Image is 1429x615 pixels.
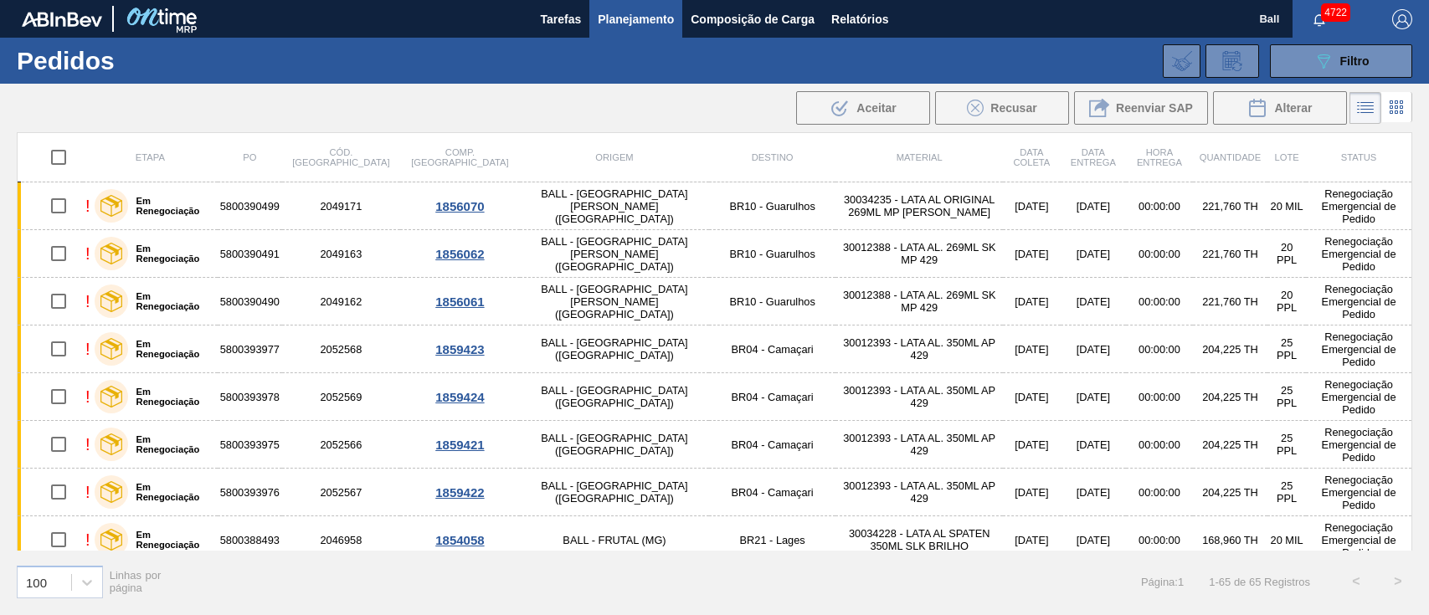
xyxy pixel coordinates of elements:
button: Reenviar SAP [1074,91,1208,125]
td: 204,225 TH [1193,421,1267,469]
td: 5800390491 [218,230,282,278]
label: Em Renegociação [128,482,211,502]
td: 204,225 TH [1193,325,1267,373]
a: !Em Renegociação58003884932046958BALL - FRUTAL (MG)BR21 - Lages30034228 - LATA AL SPATEN 350ML SL... [18,516,1412,564]
button: Notificações [1293,8,1346,31]
td: [DATE] [1003,230,1060,278]
td: Renegociação Emergencial de Pedido [1306,182,1411,230]
div: 1859421 [403,438,517,452]
td: Renegociação Emergencial de Pedido [1306,373,1411,421]
span: Quantidade [1200,152,1261,162]
div: Recusar [935,91,1069,125]
td: 30012393 - LATA AL. 350ML AP 429 [835,421,1003,469]
div: 1856070 [403,199,517,213]
label: Em Renegociação [128,387,211,407]
td: 00:00:00 [1126,230,1193,278]
td: 00:00:00 [1126,516,1193,564]
td: BALL - [GEOGRAPHIC_DATA] ([GEOGRAPHIC_DATA]) [520,469,709,516]
a: !Em Renegociação58003939752052566BALL - [GEOGRAPHIC_DATA] ([GEOGRAPHIC_DATA])BR04 - Camaçari30012... [18,421,1412,469]
span: 4722 [1321,3,1350,22]
div: 1856062 [403,247,517,261]
td: 00:00:00 [1126,325,1193,373]
a: !Em Renegociação58003904992049171BALL - [GEOGRAPHIC_DATA][PERSON_NAME] ([GEOGRAPHIC_DATA])BR10 - ... [18,182,1412,230]
td: 25 PPL [1267,469,1306,516]
div: ! [85,530,90,550]
td: [DATE] [1061,421,1127,469]
div: Aceitar [796,91,930,125]
td: BR10 - Guarulhos [709,182,835,230]
td: BR04 - Camaçari [709,325,835,373]
td: 2052569 [282,373,400,421]
td: 20 PPL [1267,278,1306,325]
td: BALL - [GEOGRAPHIC_DATA] ([GEOGRAPHIC_DATA]) [520,373,709,421]
div: ! [85,340,90,359]
div: Alterar Pedido [1213,91,1347,125]
td: 2052568 [282,325,400,373]
span: Composição de Carga [691,9,815,29]
span: Reenviar SAP [1116,101,1193,115]
td: [DATE] [1061,516,1127,564]
td: 30012393 - LATA AL. 350ML AP 429 [835,373,1003,421]
span: Destino [752,152,794,162]
span: Filtro [1340,54,1370,68]
div: Solicitação de Revisão de Pedidos [1205,44,1259,78]
td: 221,760 TH [1193,182,1267,230]
td: 5800393976 [218,469,282,516]
td: 00:00:00 [1126,373,1193,421]
td: 30034228 - LATA AL SPATEN 350ML SLK BRILHO [835,516,1003,564]
div: Visão em Cards [1381,92,1412,124]
span: Aceitar [856,101,896,115]
td: BR10 - Guarulhos [709,278,835,325]
div: 1859424 [403,390,517,404]
span: Status [1341,152,1376,162]
td: Renegociação Emergencial de Pedido [1306,325,1411,373]
span: Recusar [990,101,1036,115]
div: ! [85,435,90,454]
td: 30034235 - LATA AL ORIGINAL 269ML MP [PERSON_NAME] [835,182,1003,230]
td: BR04 - Camaçari [709,373,835,421]
div: ! [85,387,90,407]
td: BR10 - Guarulhos [709,230,835,278]
div: 100 [26,575,47,589]
label: Em Renegociação [128,530,211,550]
div: 1856061 [403,295,517,309]
td: 5800393977 [218,325,282,373]
td: 25 PPL [1267,325,1306,373]
label: Em Renegociação [128,339,211,359]
div: ! [85,483,90,502]
td: 25 PPL [1267,373,1306,421]
td: 00:00:00 [1126,182,1193,230]
td: BALL - [GEOGRAPHIC_DATA][PERSON_NAME] ([GEOGRAPHIC_DATA]) [520,230,709,278]
td: 2049163 [282,230,400,278]
td: [DATE] [1061,278,1127,325]
span: Data coleta [1013,147,1050,167]
h1: Pedidos [17,51,262,70]
td: 5800393975 [218,421,282,469]
td: Renegociação Emergencial de Pedido [1306,469,1411,516]
td: 5800390499 [218,182,282,230]
td: 2052567 [282,469,400,516]
div: 1859423 [403,342,517,356]
span: PO [243,152,256,162]
td: 221,760 TH [1193,278,1267,325]
span: Hora Entrega [1137,147,1182,167]
label: Em Renegociação [128,434,211,454]
td: 221,760 TH [1193,230,1267,278]
td: Renegociação Emergencial de Pedido [1306,278,1411,325]
img: TNhmsLtSVTkK8tSr43FrP2fwEKptu5GPRR3wAAAABJRU5ErkJggg== [22,12,102,27]
span: Relatórios [831,9,888,29]
td: [DATE] [1003,182,1060,230]
td: BALL - [GEOGRAPHIC_DATA][PERSON_NAME] ([GEOGRAPHIC_DATA]) [520,278,709,325]
a: !Em Renegociação58003904912049163BALL - [GEOGRAPHIC_DATA][PERSON_NAME] ([GEOGRAPHIC_DATA])BR10 - ... [18,230,1412,278]
button: Filtro [1270,44,1412,78]
span: Alterar [1274,101,1312,115]
td: 20 PPL [1267,230,1306,278]
span: Tarefas [540,9,581,29]
td: [DATE] [1003,325,1060,373]
td: 2049162 [282,278,400,325]
span: Origem [595,152,633,162]
span: Lote [1275,152,1299,162]
td: 00:00:00 [1126,278,1193,325]
td: [DATE] [1061,182,1127,230]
